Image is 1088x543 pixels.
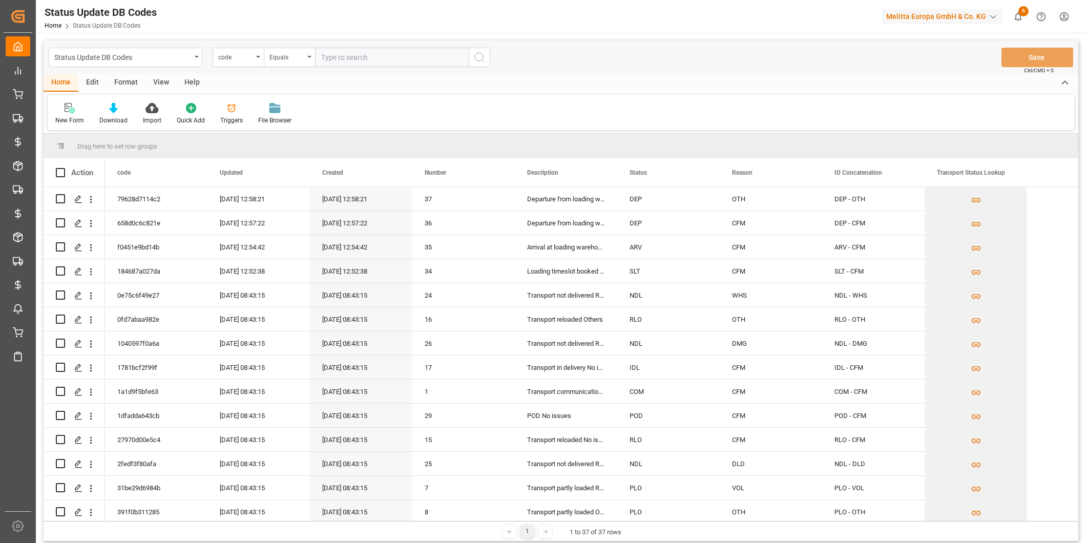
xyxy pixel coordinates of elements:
button: open menu [49,48,202,67]
div: Press SPACE to select this row. [44,187,105,211]
div: 26 [412,331,515,355]
div: Triggers [220,116,243,125]
button: show 6 new notifications [1007,5,1030,28]
div: Press SPACE to select this row. [44,404,105,428]
div: Transport not delivered Reason: Unloading in warehouse not possible [515,283,617,307]
div: Transport not delivered Reason: Truck delayed [515,452,617,475]
div: Press SPACE to select this row. [44,356,105,380]
input: Type to search [315,48,469,67]
button: open menu [264,48,315,67]
div: 1040597f0a6a [105,331,207,355]
div: 17 [412,356,515,379]
div: 0fd7abaa982e [105,307,207,331]
div: Press SPACE to select this row. [44,476,105,500]
div: [DATE] 08:43:15 [207,404,310,427]
div: 15 [412,428,515,451]
div: [DATE] 08:43:15 [207,476,310,499]
span: Created [322,169,343,176]
div: DEP [617,211,720,235]
div: [DATE] 08:43:15 [207,428,310,451]
div: PLO [617,500,720,524]
span: 6 [1018,6,1029,16]
div: [DATE] 12:54:42 [310,235,412,259]
div: Press SPACE to select this row. [105,307,1027,331]
div: SLT - CFM [822,259,925,283]
div: 27970d00e5c4 [105,428,207,451]
button: open menu [213,48,264,67]
div: Press SPACE to select this row. [44,259,105,283]
div: [DATE] 12:58:21 [207,187,310,211]
div: Press SPACE to select this row. [105,259,1027,283]
div: Press SPACE to select this row. [105,476,1027,500]
div: Melitta Europa GmbH & Co. KG [882,9,1002,24]
div: Edit [78,74,107,92]
div: 0e75c6f49e27 [105,283,207,307]
div: Press SPACE to select this row. [105,283,1027,307]
div: 2fedf3f80afa [105,452,207,475]
span: Number [425,169,446,176]
div: RLO [617,307,720,331]
div: [DATE] 08:43:15 [310,404,412,427]
div: DLD [720,452,822,475]
span: Description [527,169,558,176]
div: Press SPACE to select this row. [105,500,1027,524]
div: [DATE] 08:43:15 [207,331,310,355]
div: PLO - OTH [822,500,925,524]
div: PLO [617,476,720,499]
div: CFM [720,211,822,235]
div: CFM [720,404,822,427]
div: [DATE] 08:43:15 [310,380,412,403]
div: [DATE] 08:43:15 [207,307,310,331]
div: Transport partly loaded Reason: Discrepancy with announced volume [515,476,617,499]
div: 37 [412,187,515,211]
div: CFM [720,235,822,259]
div: [DATE] 12:52:38 [207,259,310,283]
div: 1781bcf2f99f [105,356,207,379]
div: 8 [412,500,515,524]
div: POD [617,404,720,427]
div: 1a1d9f5bfe63 [105,380,207,403]
div: [DATE] 08:43:15 [207,380,310,403]
div: Transport partly loaded Others [515,500,617,524]
span: Transport Status Lookup [937,169,1005,176]
div: [DATE] 08:43:15 [207,356,310,379]
div: [DATE] 08:43:15 [207,500,310,524]
div: NDL - DMG [822,331,925,355]
div: [DATE] 08:43:15 [207,452,310,475]
div: OTH [720,187,822,211]
span: Updated [220,169,243,176]
div: NDL - WHS [822,283,925,307]
div: OTH [720,500,822,524]
div: 79628d7114c2 [105,187,207,211]
div: 35 [412,235,515,259]
span: Reason [732,169,752,176]
div: 1 [521,525,534,538]
div: 1dfadda643cb [105,404,207,427]
button: Help Center [1030,5,1053,28]
div: Download [99,116,128,125]
div: Press SPACE to select this row. [44,235,105,259]
div: POD - CFM [822,404,925,427]
div: DEP - CFM [822,211,925,235]
div: Press SPACE to select this row. [105,380,1027,404]
div: Departure from loading warehouse No issues [515,211,617,235]
div: VOL [720,476,822,499]
div: 16 [412,307,515,331]
button: Save [1001,48,1073,67]
div: [DATE] 08:43:15 [310,428,412,451]
div: CFM [720,356,822,379]
div: 25 [412,452,515,475]
div: Press SPACE to select this row. [44,428,105,452]
div: Status Update DB Codes [45,5,157,20]
div: Press SPACE to select this row. [105,452,1027,476]
div: Press SPACE to select this row. [44,331,105,356]
div: RLO - OTH [822,307,925,331]
div: [DATE] 08:43:15 [310,307,412,331]
div: IDL - CFM [822,356,925,379]
div: NDL [617,283,720,307]
div: Equals [269,50,304,62]
div: Transport communication received "Order confirmation" [515,380,617,403]
div: NDL - DLD [822,452,925,475]
div: Press SPACE to select this row. [44,307,105,331]
div: Transport reloaded No issues [515,428,617,451]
